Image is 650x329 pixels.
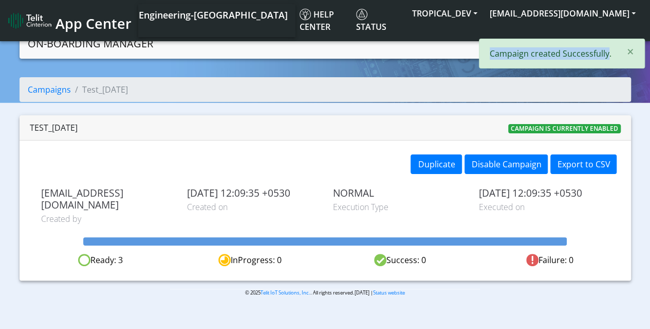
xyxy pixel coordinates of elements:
button: [EMAIL_ADDRESS][DOMAIN_NAME] [484,4,642,23]
button: Export to CSV [550,154,617,174]
img: fail.svg [526,254,538,266]
span: × [627,43,634,60]
a: On-Boarding Manager [28,33,153,54]
span: Help center [300,9,334,32]
span: Executed on [478,201,609,213]
a: Your current platform instance [138,4,287,25]
img: logo-telit-cinterion-gw-new.png [8,12,51,29]
img: knowledge.svg [300,9,311,20]
button: Close [617,39,644,64]
span: Created on [187,201,318,213]
span: Campaign is currently enabled [508,124,621,133]
p: © 2025 . All rights reserved.[DATE] | [170,289,480,297]
span: NORMAL [333,187,463,199]
div: Ready: 3 [26,254,175,267]
div: Failure: 0 [475,254,624,267]
div: Success: 0 [325,254,475,267]
span: Engineering-[GEOGRAPHIC_DATA] [139,9,288,21]
a: Help center [295,4,352,37]
span: Status [356,9,386,32]
button: TROPICAL_DEV [406,4,484,23]
p: Campaign created Successfully. [490,47,611,60]
span: [DATE] 12:09:35 +0530 [478,187,609,199]
span: [DATE] 12:09:35 +0530 [187,187,318,199]
a: Status website [373,289,405,296]
a: Status [352,4,406,37]
span: App Center [55,14,132,33]
img: success.svg [374,254,386,266]
img: status.svg [356,9,367,20]
a: App Center [8,10,130,32]
span: [EMAIL_ADDRESS][DOMAIN_NAME] [41,187,172,211]
div: InProgress: 0 [175,254,325,267]
nav: breadcrumb [20,77,631,110]
img: in-progress.svg [218,254,231,266]
button: Duplicate [411,154,462,174]
li: Test_[DATE] [71,83,128,96]
button: Disable Campaign [465,154,548,174]
div: Test_[DATE] [30,122,78,134]
span: Execution Type [333,201,463,213]
img: ready.svg [78,254,90,266]
a: Campaigns [28,84,71,95]
span: Created by [41,213,172,225]
a: Telit IoT Solutions, Inc. [261,289,310,296]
